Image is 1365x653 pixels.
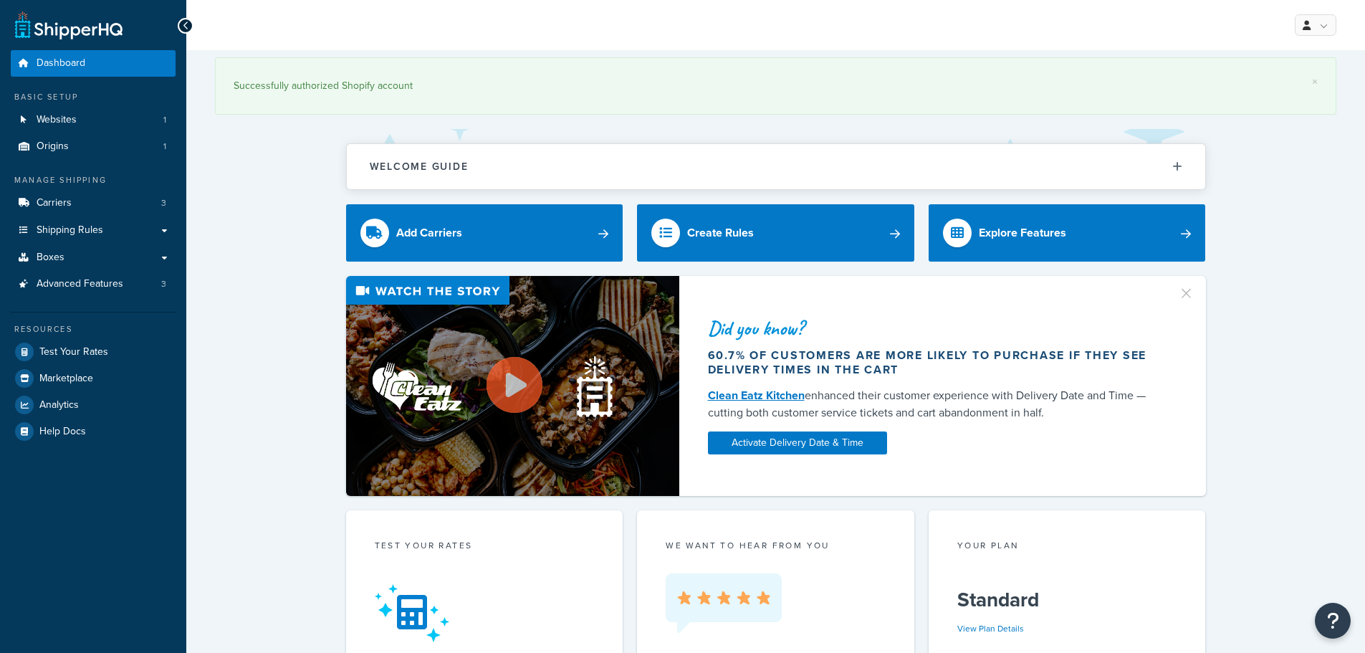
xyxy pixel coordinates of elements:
[39,346,108,358] span: Test Your Rates
[708,387,805,404] a: Clean Eatz Kitchen
[11,91,176,103] div: Basic Setup
[929,204,1206,262] a: Explore Features
[957,588,1177,611] h5: Standard
[11,271,176,297] li: Advanced Features
[11,133,176,160] li: Origins
[346,276,679,496] img: Video thumbnail
[37,114,77,126] span: Websites
[11,190,176,216] a: Carriers3
[11,366,176,391] a: Marketplace
[39,399,79,411] span: Analytics
[708,432,887,454] a: Activate Delivery Date & Time
[37,278,123,290] span: Advanced Features
[346,204,623,262] a: Add Carriers
[11,323,176,335] div: Resources
[708,318,1161,338] div: Did you know?
[11,174,176,186] div: Manage Shipping
[666,539,886,552] p: we want to hear from you
[39,373,93,385] span: Marketplace
[11,271,176,297] a: Advanced Features3
[37,224,103,237] span: Shipping Rules
[39,426,86,438] span: Help Docs
[1315,603,1351,639] button: Open Resource Center
[37,57,85,70] span: Dashboard
[161,197,166,209] span: 3
[11,392,176,418] a: Analytics
[11,107,176,133] a: Websites1
[375,539,595,556] div: Test your rates
[11,339,176,365] a: Test Your Rates
[979,223,1066,243] div: Explore Features
[11,50,176,77] a: Dashboard
[708,348,1161,377] div: 60.7% of customers are more likely to purchase if they see delivery times in the cart
[163,114,166,126] span: 1
[11,244,176,271] a: Boxes
[396,223,462,243] div: Add Carriers
[37,140,69,153] span: Origins
[11,133,176,160] a: Origins1
[957,539,1177,556] div: Your Plan
[163,140,166,153] span: 1
[234,76,1318,96] div: Successfully authorized Shopify account
[37,197,72,209] span: Carriers
[161,278,166,290] span: 3
[11,190,176,216] li: Carriers
[1312,76,1318,87] a: ×
[11,217,176,244] a: Shipping Rules
[708,387,1161,421] div: enhanced their customer experience with Delivery Date and Time — cutting both customer service ti...
[687,223,754,243] div: Create Rules
[370,161,469,172] h2: Welcome Guide
[637,204,914,262] a: Create Rules
[11,419,176,444] a: Help Docs
[11,107,176,133] li: Websites
[957,622,1024,635] a: View Plan Details
[37,252,64,264] span: Boxes
[347,144,1205,189] button: Welcome Guide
